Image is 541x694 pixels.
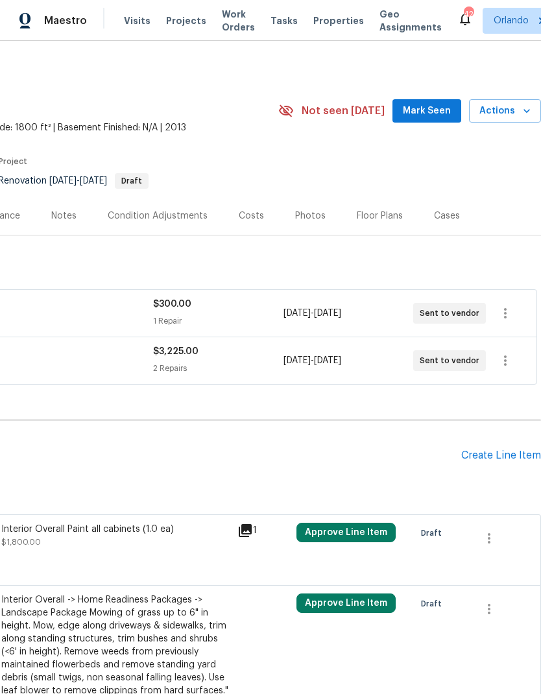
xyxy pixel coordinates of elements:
[283,309,311,318] span: [DATE]
[420,354,485,367] span: Sent to vendor
[403,103,451,119] span: Mark Seen
[421,597,447,610] span: Draft
[1,538,41,546] span: $1,800.00
[80,176,107,185] span: [DATE]
[302,104,385,117] span: Not seen [DATE]
[283,354,341,367] span: -
[421,527,447,540] span: Draft
[108,209,208,222] div: Condition Adjustments
[116,177,147,185] span: Draft
[222,8,255,34] span: Work Orders
[153,347,198,356] span: $3,225.00
[357,209,403,222] div: Floor Plans
[153,315,283,328] div: 1 Repair
[479,103,531,119] span: Actions
[153,362,283,375] div: 2 Repairs
[1,523,230,536] div: Interior Overall Paint all cabinets (1.0 ea)
[469,99,541,123] button: Actions
[494,14,529,27] span: Orlando
[44,14,87,27] span: Maestro
[237,523,289,538] div: 1
[296,523,396,542] button: Approve Line Item
[464,8,473,21] div: 42
[295,209,326,222] div: Photos
[283,307,341,320] span: -
[124,14,150,27] span: Visits
[392,99,461,123] button: Mark Seen
[49,176,77,185] span: [DATE]
[283,356,311,365] span: [DATE]
[166,14,206,27] span: Projects
[270,16,298,25] span: Tasks
[434,209,460,222] div: Cases
[239,209,264,222] div: Costs
[313,14,364,27] span: Properties
[379,8,442,34] span: Geo Assignments
[296,593,396,613] button: Approve Line Item
[153,300,191,309] span: $300.00
[314,356,341,365] span: [DATE]
[461,449,541,462] div: Create Line Item
[420,307,485,320] span: Sent to vendor
[314,309,341,318] span: [DATE]
[49,176,107,185] span: -
[51,209,77,222] div: Notes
